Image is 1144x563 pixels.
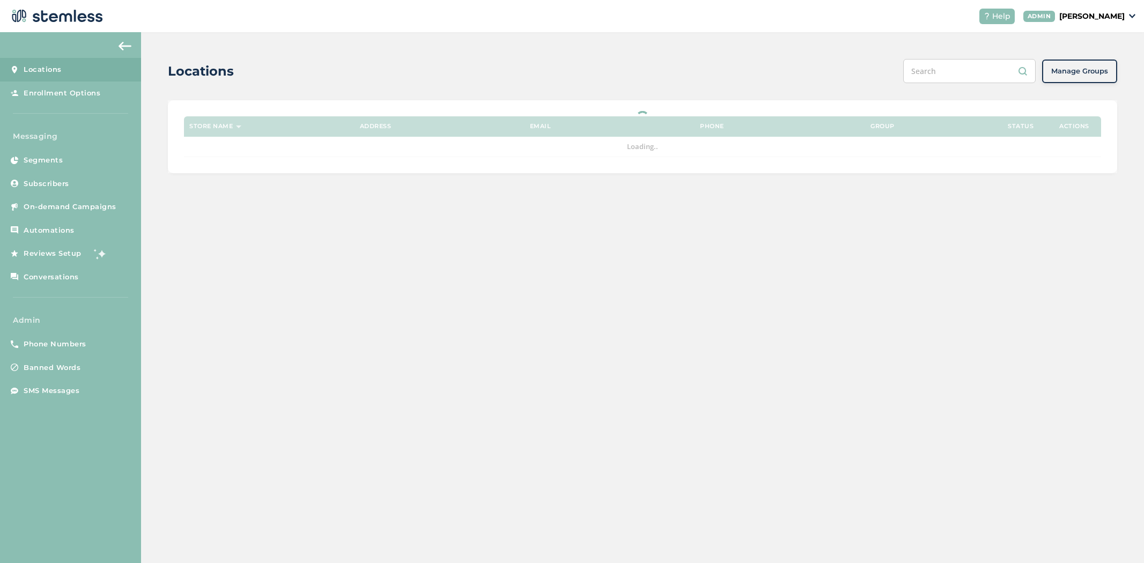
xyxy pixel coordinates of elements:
span: On-demand Campaigns [24,202,116,212]
img: icon_down-arrow-small-66adaf34.svg [1129,14,1135,18]
img: glitter-stars-b7820f95.gif [90,243,111,264]
span: Segments [24,155,63,166]
iframe: Chat Widget [1090,512,1144,563]
h2: Locations [168,62,234,81]
span: Locations [24,64,62,75]
span: Manage Groups [1051,66,1108,77]
span: Banned Words [24,362,80,373]
img: icon-help-white-03924b79.svg [984,13,990,19]
span: Phone Numbers [24,339,86,350]
span: Help [992,11,1010,22]
p: [PERSON_NAME] [1059,11,1125,22]
span: Enrollment Options [24,88,100,99]
span: SMS Messages [24,386,79,396]
span: Subscribers [24,179,69,189]
span: Automations [24,225,75,236]
img: icon-arrow-back-accent-c549486e.svg [119,42,131,50]
img: logo-dark-0685b13c.svg [9,5,103,27]
button: Manage Groups [1042,60,1117,83]
span: Conversations [24,272,79,283]
div: ADMIN [1023,11,1056,22]
span: Reviews Setup [24,248,82,259]
input: Search [903,59,1036,83]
